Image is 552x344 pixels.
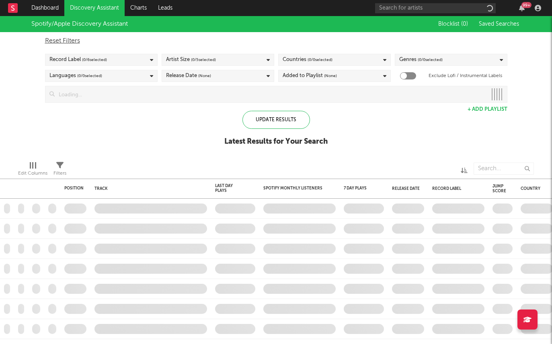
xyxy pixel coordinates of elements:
[399,55,443,65] div: Genres
[479,21,521,27] span: Saved Searches
[468,107,507,112] button: + Add Playlist
[49,55,107,65] div: Record Label
[521,2,531,8] div: 99 +
[474,163,534,175] input: Search...
[263,186,324,191] div: Spotify Monthly Listeners
[308,55,332,65] span: ( 0 / 0 selected)
[418,55,443,65] span: ( 0 / 0 selected)
[191,55,216,65] span: ( 0 / 5 selected)
[438,21,468,27] span: Blocklist
[283,55,332,65] div: Countries
[521,186,549,191] div: Country
[344,186,372,191] div: 7 Day Plays
[166,55,216,65] div: Artist Size
[64,186,84,191] div: Position
[18,159,47,182] div: Edit Columns
[392,186,420,191] div: Release Date
[242,111,310,129] div: Update Results
[77,71,102,81] span: ( 0 / 0 selected)
[375,3,496,13] input: Search for artists
[519,5,525,11] button: 99+
[492,184,506,193] div: Jump Score
[18,169,47,178] div: Edit Columns
[53,159,66,182] div: Filters
[53,169,66,178] div: Filters
[215,183,243,193] div: Last Day Plays
[82,55,107,65] span: ( 0 / 6 selected)
[45,36,507,46] div: Reset Filters
[324,71,337,81] span: (None)
[224,137,328,147] div: Latest Results for Your Search
[94,186,203,191] div: Track
[476,21,521,27] button: Saved Searches
[432,186,480,191] div: Record Label
[283,71,337,81] div: Added to Playlist
[198,71,211,81] span: (None)
[166,71,211,81] div: Release Date
[55,86,487,102] input: Loading...
[49,71,102,81] div: Languages
[429,71,502,81] label: Exclude Lofi / Instrumental Labels
[461,21,468,27] span: ( 0 )
[31,19,128,29] div: Spotify/Apple Discovery Assistant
